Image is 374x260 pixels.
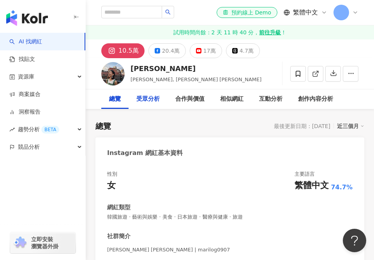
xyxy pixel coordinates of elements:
div: 社群簡介 [107,232,131,240]
a: searchAI 找網紅 [9,38,42,46]
div: 受眾分析 [136,94,160,104]
span: 韓國旅遊 · 藝術與娛樂 · 美食 · 日本旅遊 · 醫療與健康 · 旅遊 [107,214,353,221]
div: 20.4萬 [162,45,180,56]
span: rise [9,127,15,132]
iframe: Help Scout Beacon - Open [343,229,366,252]
button: 10.5萬 [101,43,145,58]
span: [PERSON_NAME], [PERSON_NAME] [PERSON_NAME] [131,77,261,82]
span: [PERSON_NAME] [PERSON_NAME] | marilog0907 [107,246,353,253]
span: 競品分析 [18,138,40,156]
div: 最後更新日期：[DATE] [274,123,330,129]
div: 相似網紅 [220,94,243,104]
strong: 前往升級 [259,28,281,36]
div: 近三個月 [337,121,364,131]
div: 女 [107,180,116,192]
div: 互動分析 [259,94,282,104]
a: 洞察報告 [9,108,41,116]
a: 預約線上 Demo [217,7,277,18]
button: 17萬 [190,43,222,58]
a: chrome extension立即安裝 瀏覽器外掛 [10,232,76,253]
button: 20.4萬 [148,43,186,58]
span: search [165,9,171,15]
button: 4.7萬 [226,43,260,58]
div: 繁體中文 [295,180,329,192]
div: [PERSON_NAME] [131,64,261,73]
div: 4.7萬 [240,45,254,56]
div: 預約線上 Demo [223,9,271,16]
img: KOL Avatar [101,62,125,85]
div: 總覽 [95,121,111,132]
div: 10.5萬 [118,45,139,56]
div: 17萬 [203,45,216,56]
img: logo [6,10,48,26]
img: chrome extension [12,237,28,249]
span: 繁體中文 [293,8,318,17]
a: 試用時間尚餘：2 天 11 時 40 分，前往升級！ [86,25,374,39]
div: 網紅類型 [107,203,131,212]
div: 性別 [107,171,117,178]
span: 資源庫 [18,68,34,85]
div: 主要語言 [295,171,315,178]
a: 找貼文 [9,55,35,63]
div: 創作內容分析 [298,94,333,104]
a: 商案媒合 [9,91,41,98]
span: 立即安裝 瀏覽器外掛 [31,236,58,250]
div: 合作與價值 [175,94,205,104]
div: Instagram 網紅基本資料 [107,149,183,157]
span: 趨勢分析 [18,121,59,138]
div: 總覽 [109,94,121,104]
span: 74.7% [331,183,353,192]
div: BETA [41,126,59,134]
